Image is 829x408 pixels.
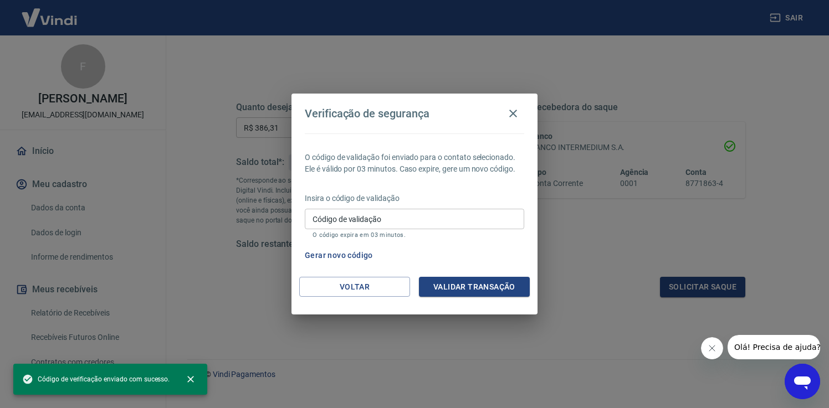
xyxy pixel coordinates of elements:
p: O código de validação foi enviado para o contato selecionado. Ele é válido por 03 minutos. Caso e... [305,152,524,175]
button: Gerar novo código [300,245,377,266]
span: Olá! Precisa de ajuda? [7,8,93,17]
h4: Verificação de segurança [305,107,429,120]
iframe: Botão para abrir a janela de mensagens [785,364,820,399]
button: Validar transação [419,277,530,297]
span: Código de verificação enviado com sucesso. [22,374,170,385]
iframe: Mensagem da empresa [728,335,820,359]
button: Voltar [299,277,410,297]
p: O código expira em 03 minutos. [313,231,516,239]
iframe: Fechar mensagem [701,337,723,359]
p: Insira o código de validação [305,193,524,204]
button: close [178,367,203,391]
